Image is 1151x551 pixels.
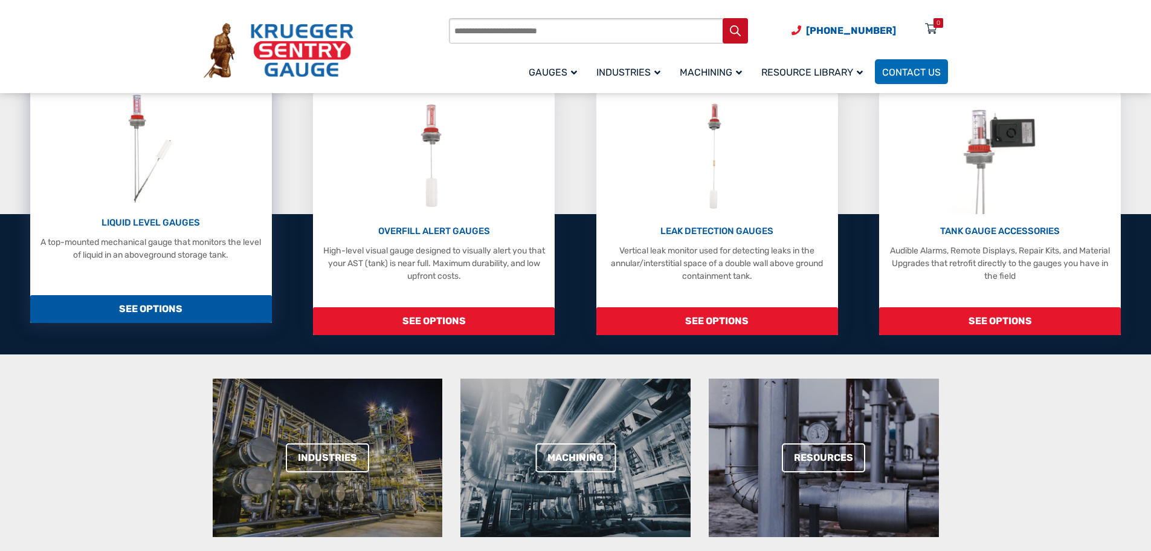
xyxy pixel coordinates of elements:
[602,224,832,238] p: LEAK DETECTION GAUGES
[680,67,742,78] span: Machining
[875,59,948,84] a: Contact Us
[596,67,660,78] span: Industries
[319,224,549,238] p: OVERFILL ALERT GAUGES
[36,216,266,230] p: LIQUID LEVEL GAUGES
[30,295,272,323] span: SEE OPTIONS
[879,93,1121,335] a: Tank Gauge Accessories TANK GAUGE ACCESSORIES Audible Alarms, Remote Displays, Repair Kits, and M...
[286,443,369,472] a: Industries
[319,244,549,282] p: High-level visual gauge designed to visually alert you that your AST (tank) is near full. Maximum...
[693,99,741,214] img: Leak Detection Gauges
[806,25,896,36] span: [PHONE_NUMBER]
[589,57,672,86] a: Industries
[754,57,875,86] a: Resource Library
[761,67,863,78] span: Resource Library
[952,99,1049,214] img: Tank Gauge Accessories
[313,93,555,335] a: Overfill Alert Gauges OVERFILL ALERT GAUGES High-level visual gauge designed to visually alert yo...
[596,93,838,335] a: Leak Detection Gauges LEAK DETECTION GAUGES Vertical leak monitor used for detecting leaks in the...
[204,23,353,79] img: Krueger Sentry Gauge
[118,91,182,206] img: Liquid Level Gauges
[407,99,461,214] img: Overfill Alert Gauges
[521,57,589,86] a: Gauges
[782,443,865,472] a: Resources
[672,57,754,86] a: Machining
[535,443,616,472] a: Machining
[885,244,1115,282] p: Audible Alarms, Remote Displays, Repair Kits, and Material Upgrades that retrofit directly to the...
[602,244,832,282] p: Vertical leak monitor used for detecting leaks in the annular/interstitial space of a double wall...
[30,81,272,323] a: Liquid Level Gauges LIQUID LEVEL GAUGES A top-mounted mechanical gauge that monitors the level of...
[36,236,266,261] p: A top-mounted mechanical gauge that monitors the level of liquid in an aboveground storage tank.
[885,224,1115,238] p: TANK GAUGE ACCESSORIES
[879,307,1121,335] span: SEE OPTIONS
[313,307,555,335] span: SEE OPTIONS
[792,23,896,38] a: Phone Number (920) 434-8860
[529,67,577,78] span: Gauges
[596,307,838,335] span: SEE OPTIONS
[937,18,940,28] div: 0
[882,67,941,78] span: Contact Us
